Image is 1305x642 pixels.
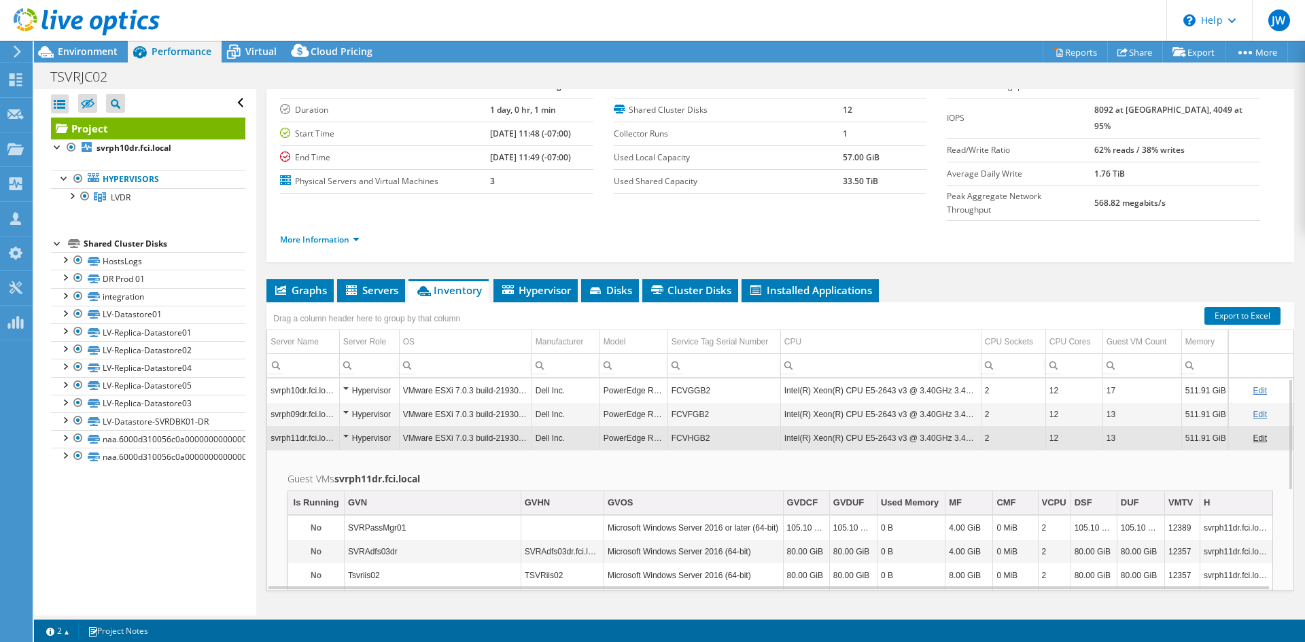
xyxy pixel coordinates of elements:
td: Column Is Running, Value No [288,540,344,564]
div: H [1204,495,1210,511]
a: Project Notes [78,622,158,639]
td: Column Used Memory, Value 0 B [877,540,945,564]
span: Inventory [415,283,482,297]
b: 182.00 MB/s [1094,80,1143,92]
div: Is Running [294,495,339,511]
td: Column CPU Sockets, Value 2 [981,378,1045,402]
td: Column VMTV, Value 12357 [1164,540,1200,564]
td: Column Guest VM Count, Value 13 [1102,402,1181,426]
div: CPU Sockets [985,334,1033,350]
span: Servers [344,283,398,297]
a: naa.6000d310056c0a000000000000000095 [51,430,245,448]
a: svrph10dr.fci.local [51,139,245,157]
td: Column GVDUF, Value 80.00 GiB [829,540,877,564]
td: Column GVN, Value SVRAdfs03dr [344,540,521,564]
td: Column GVOS, Value Microsoft Windows Server 2016 (64-bit) [604,540,783,564]
b: 62% reads / 38% writes [1094,144,1185,156]
td: CPU Column [780,330,981,354]
td: Column Manufacturer, Value Dell Inc. [532,426,599,450]
td: Column VMTV, Value 12389 [1164,516,1200,540]
td: Column Service Tag Serial Number, Value FCVGGB2 [667,378,780,402]
td: Column H, Value svrph11dr.fci.local [1200,540,1272,564]
td: Column CPU Cores, Value 12 [1045,378,1102,402]
div: GVHN [525,495,551,511]
td: Column H, Value svrph11dr.fci.local [1200,564,1272,588]
a: LVDR [51,188,245,206]
td: GVDCF Column [783,491,829,515]
a: LV-Datastore01 [51,306,245,323]
a: 2 [37,622,79,639]
div: Hypervisor [343,382,396,399]
td: Column MF, Value 4.00 GiB [945,540,993,564]
label: Shared Cluster Disks [614,103,843,117]
div: Drag a column header here to group by that column [270,309,464,328]
td: Column Server Role, Filter cell [339,353,399,377]
td: VCPU Column [1038,491,1071,515]
td: DSF Column [1071,491,1117,515]
td: Guest VM Count Column [1102,330,1181,354]
div: Used Memory [881,495,939,511]
td: Column CPU Cores, Filter cell [1045,353,1102,377]
td: Column GVHN, Value TSVRiis02 [521,564,604,588]
label: Collector Runs [614,127,843,141]
div: GVDCF [787,495,818,511]
div: Hypervisor [343,430,396,446]
div: CPU Cores [1049,334,1091,350]
td: Column Server Role, Value Hypervisor [339,378,399,402]
td: Column GVDUF, Value 80.00 GiB [829,564,877,588]
b: 3 [490,175,495,187]
td: Column GVDCF, Value 80.00 GiB [783,540,829,564]
td: GVN Column [344,491,521,515]
td: Column Model, Value PowerEdge R630 [599,378,667,402]
td: Column Memory, Value 511.91 GiB [1181,378,1231,402]
div: GVDUF [833,495,865,511]
td: CPU Sockets Column [981,330,1045,354]
b: 1 day, 0 hr, 1 min [490,104,556,115]
div: MF [949,495,962,511]
span: Cluster Disks [649,283,731,297]
span: Performance [152,45,211,58]
td: Used Memory Column [877,491,945,515]
td: Column GVOS, Value Microsoft Windows Server 2016 or later (64-bit) [604,516,783,540]
b: 3 [843,80,848,92]
span: Graphs [273,283,327,297]
a: LV-Replica-Datastore02 [51,341,245,359]
a: LV-Datastore-SVRDBK01-DR [51,412,245,430]
span: Installed Applications [748,283,872,297]
label: Used Shared Capacity [614,175,843,188]
td: Column Service Tag Serial Number, Value FCVHGB2 [667,426,780,450]
td: Column VCPU, Value 2 [1038,564,1071,588]
td: Column Guest VM Count, Filter cell [1102,353,1181,377]
td: Column OS, Value VMware ESXi 7.0.3 build-21930508 [399,378,532,402]
td: Service Tag Serial Number Column [667,330,780,354]
td: Column VMTV, Value 12357 [1164,564,1200,588]
p: No [292,520,341,536]
td: GVHN Column [521,491,604,515]
td: Manufacturer Column [532,330,599,354]
td: Column Memory, Value 511.91 GiB [1181,402,1231,426]
td: Column GVDCF, Value 80.00 GiB [783,564,829,588]
td: GVOS Column [604,491,783,515]
td: Column GVHN, Value [521,516,604,540]
td: CMF Column [993,491,1038,515]
h2: Guest VMs [288,471,1273,487]
td: MF Column [945,491,993,515]
div: Model [604,334,626,350]
td: Column Used Memory, Value 0 B [877,516,945,540]
td: Column CMF, Value 0 MiB [993,540,1038,564]
td: Column OS, Value VMware ESXi 7.0.3 build-21930508 [399,402,532,426]
td: Column Model, Value PowerEdge R630 [599,426,667,450]
label: Used Local Capacity [614,151,843,164]
label: Duration [280,103,490,117]
td: Column Server Name, Value svrph10dr.fci.local [267,378,339,402]
div: OS [403,334,415,350]
td: Column CPU Cores, Value 12 [1045,426,1102,450]
a: Edit [1253,433,1267,443]
b: [DATE] 11:49 (-07:00) [490,151,571,163]
td: H Column [1200,491,1272,515]
label: IOPS [947,111,1094,125]
td: Column GVN, Value Tsvriis02 [344,564,521,588]
td: Column CPU Sockets, Filter cell [981,353,1045,377]
td: Column VCPU, Value 2 [1038,516,1071,540]
span: Disks [588,283,632,297]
